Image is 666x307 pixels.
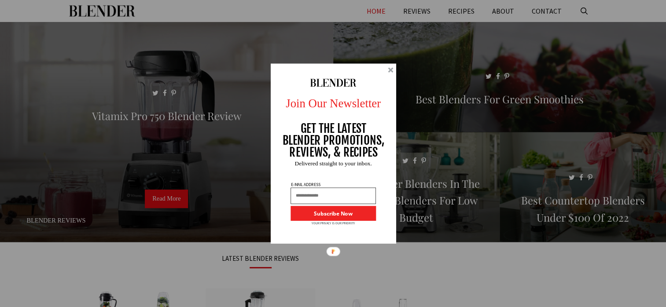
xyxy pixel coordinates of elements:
[264,95,402,112] p: Join Our Newsletter
[291,206,376,221] button: Subscribe Now
[282,123,384,158] p: GET THE LATEST BLENDER PROMOTIONS, REVIEWS, & RECIPES
[290,183,320,187] p: E-MAIL ADDRESS
[264,161,402,166] p: Delivered straight to your inbox.
[311,221,354,226] p: YOUR PRIVACY IS OUR PRIORITY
